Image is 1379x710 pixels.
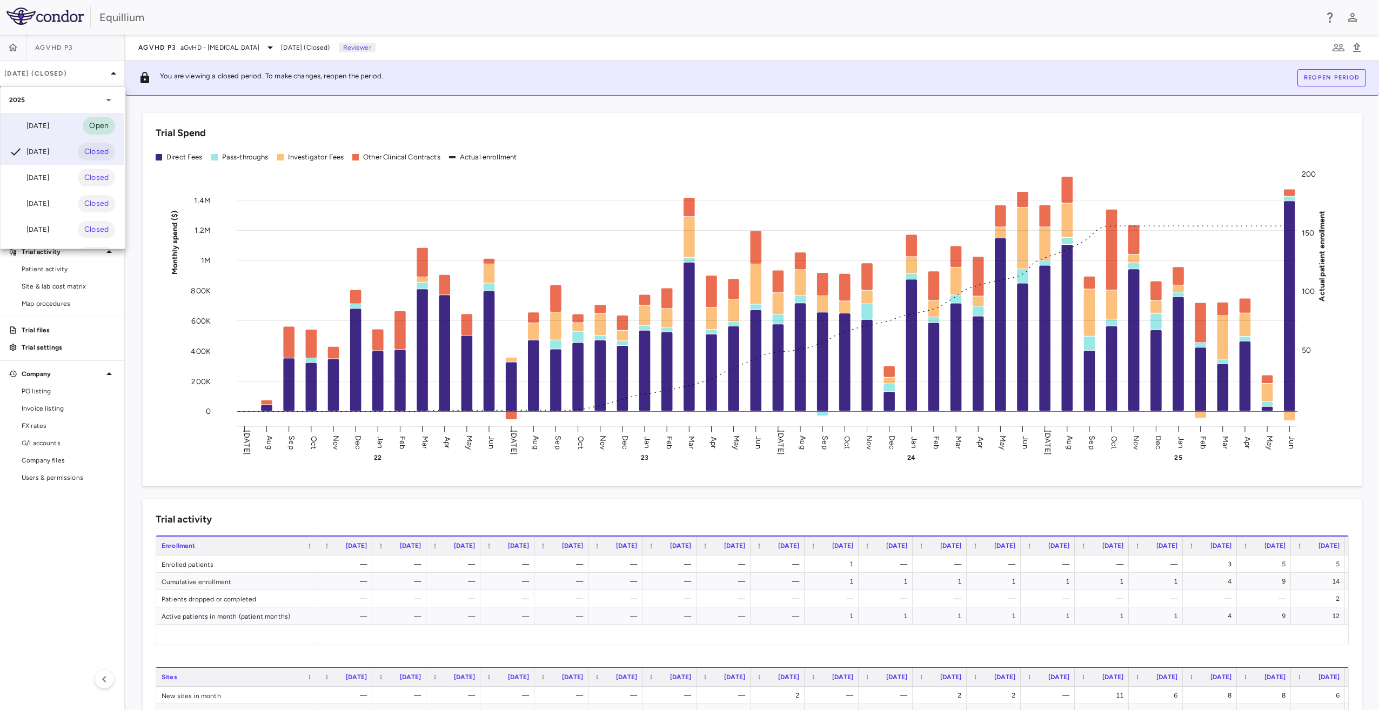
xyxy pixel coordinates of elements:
div: [DATE] [9,223,49,236]
span: Open [83,120,115,132]
span: Closed [78,198,115,210]
p: 2025 [9,95,25,105]
span: Closed [78,146,115,158]
div: [DATE] [9,145,49,158]
div: [DATE] [9,119,49,132]
span: Closed [78,224,115,236]
div: [DATE] [9,197,49,210]
div: [DATE] [9,171,49,184]
div: 2025 [1,87,124,113]
span: Closed [78,172,115,184]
